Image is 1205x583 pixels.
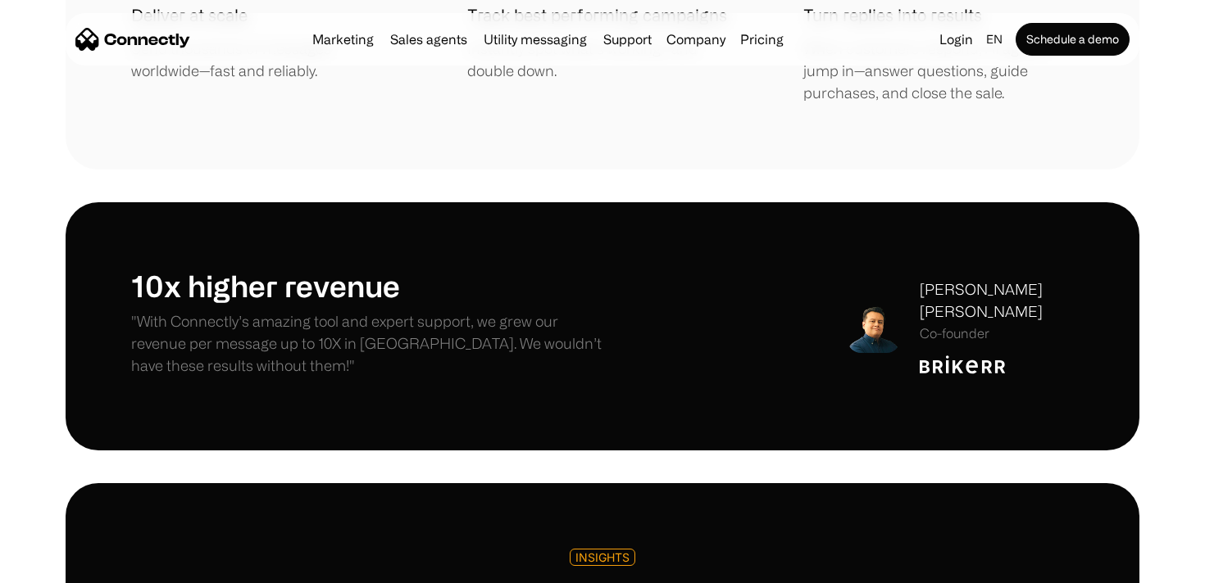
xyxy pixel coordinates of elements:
div: [PERSON_NAME] [PERSON_NAME] [920,278,1074,323]
div: When customers respond, AI agents jump in—answer questions, guide purchases, and close the sale. [803,38,1074,104]
a: Support [597,33,658,46]
p: "With Connectly’s amazing tool and expert support, we grew our revenue per message up to 10X in [... [131,310,602,377]
a: Login [933,28,980,51]
a: Utility messaging [477,33,593,46]
aside: Language selected: English [16,553,98,577]
ul: Language list [33,554,98,577]
h1: 10x higher revenue [131,268,602,303]
a: Schedule a demo [1016,23,1130,56]
a: Pricing [734,33,790,46]
div: INSIGHTS [575,551,630,563]
div: Company [662,28,730,51]
div: en [980,28,1012,51]
div: en [986,28,1003,51]
a: home [75,27,190,52]
div: Company [666,28,725,51]
a: Sales agents [384,33,474,46]
div: Co-founder [920,326,1074,341]
a: Marketing [306,33,380,46]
